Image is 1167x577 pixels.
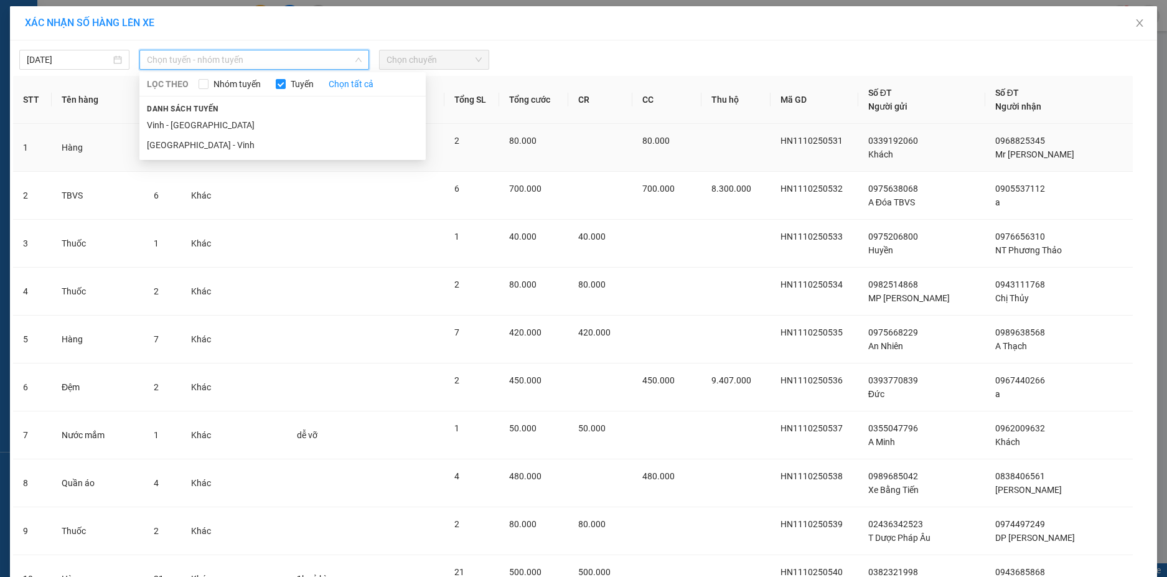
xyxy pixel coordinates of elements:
[578,567,611,577] span: 500.000
[52,316,144,364] td: Hàng
[454,279,459,289] span: 2
[578,519,606,529] span: 80.000
[181,316,223,364] td: Khác
[995,293,1029,303] span: Chị Thủy
[1122,6,1157,41] button: Close
[154,286,159,296] span: 2
[995,279,1045,289] span: 0943111768
[509,184,541,194] span: 700.000
[509,136,537,146] span: 80.000
[632,76,701,124] th: CC
[52,507,144,555] td: Thuốc
[13,76,52,124] th: STT
[13,364,52,411] td: 6
[13,507,52,555] td: 9
[995,245,1062,255] span: NT Phương Thảo
[995,519,1045,529] span: 0974497249
[154,238,159,248] span: 1
[509,567,541,577] span: 500.000
[139,135,426,155] li: [GEOGRAPHIC_DATA] - Vinh
[995,389,1000,399] span: a
[154,526,159,536] span: 2
[780,423,843,433] span: HN1110250537
[868,389,884,399] span: Đức
[995,327,1045,337] span: 0989638568
[181,411,223,459] td: Khác
[181,507,223,555] td: Khác
[995,437,1020,447] span: Khách
[995,533,1075,543] span: DP [PERSON_NAME]
[780,279,843,289] span: HN1110250534
[868,375,918,385] span: 0393770839
[995,471,1045,481] span: 0838406561
[454,232,459,242] span: 1
[454,567,464,577] span: 21
[181,364,223,411] td: Khác
[499,76,568,124] th: Tổng cước
[286,77,319,91] span: Tuyến
[995,101,1041,111] span: Người nhận
[868,423,918,433] span: 0355047796
[868,485,919,495] span: Xe Bằng Tiến
[868,232,918,242] span: 0975206800
[578,423,606,433] span: 50.000
[509,375,541,385] span: 450.000
[13,316,52,364] td: 5
[868,245,893,255] span: Huyền
[868,88,892,98] span: Số ĐT
[454,519,459,529] span: 2
[868,197,915,207] span: A Đóa TBVS
[995,485,1062,495] span: [PERSON_NAME]
[387,50,482,69] span: Chọn chuyến
[995,88,1019,98] span: Số ĐT
[868,437,895,447] span: A Minh
[13,220,52,268] td: 3
[578,232,606,242] span: 40.000
[995,136,1045,146] span: 0968825345
[13,172,52,220] td: 2
[509,279,537,289] span: 80.000
[642,136,670,146] span: 80.000
[25,17,154,29] span: XÁC NHẬN SỐ HÀNG LÊN XE
[52,220,144,268] td: Thuốc
[868,327,918,337] span: 0975668229
[139,103,226,115] span: Danh sách tuyến
[52,76,144,124] th: Tên hàng
[578,327,611,337] span: 420.000
[13,411,52,459] td: 7
[147,50,362,69] span: Chọn tuyến - nhóm tuyến
[780,232,843,242] span: HN1110250533
[509,327,541,337] span: 420.000
[995,232,1045,242] span: 0976656310
[868,279,918,289] span: 0982514868
[52,268,144,316] td: Thuốc
[355,56,362,63] span: down
[995,341,1027,351] span: A Thạch
[868,533,930,543] span: T Dược Pháp Âu
[568,76,632,124] th: CR
[780,471,843,481] span: HN1110250538
[868,101,907,111] span: Người gửi
[139,115,426,135] li: Vinh - [GEOGRAPHIC_DATA]
[995,184,1045,194] span: 0905537112
[454,327,459,337] span: 7
[868,149,893,159] span: Khách
[509,519,537,529] span: 80.000
[52,411,144,459] td: Nước mắm
[454,184,459,194] span: 6
[780,519,843,529] span: HN1110250539
[509,232,537,242] span: 40.000
[454,375,459,385] span: 2
[868,293,950,303] span: MP [PERSON_NAME]
[454,471,459,481] span: 4
[780,375,843,385] span: HN1110250536
[209,77,266,91] span: Nhóm tuyến
[868,471,918,481] span: 0989685042
[868,136,918,146] span: 0339192060
[181,172,223,220] td: Khác
[868,519,923,529] span: 02436342523
[154,190,159,200] span: 6
[1135,18,1145,28] span: close
[995,149,1074,159] span: Mr [PERSON_NAME]
[868,341,903,351] span: An Nhiên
